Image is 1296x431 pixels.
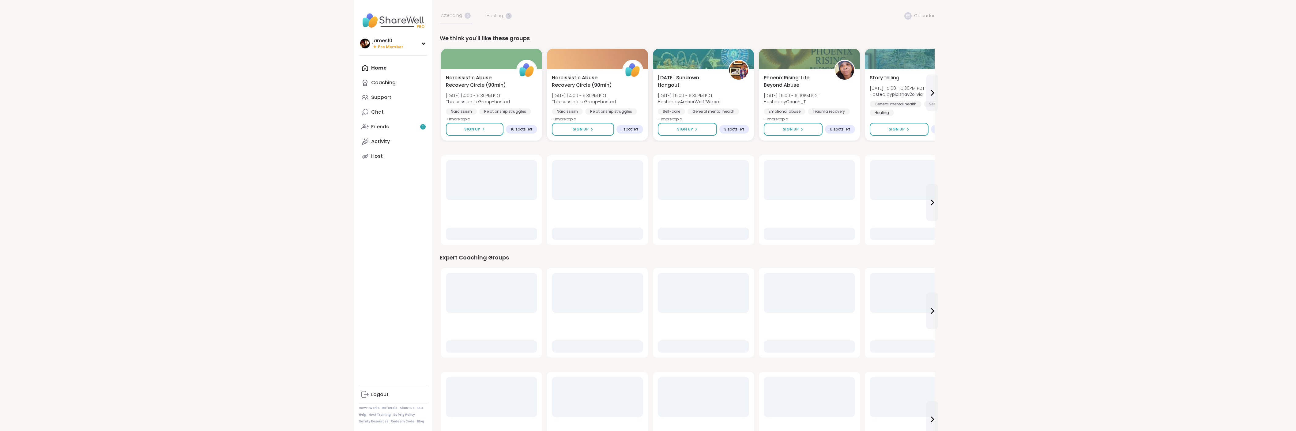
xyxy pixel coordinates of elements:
a: Chat [359,105,427,119]
div: Activity [371,138,390,145]
img: ShareWell [517,61,536,80]
span: 1 spot left [621,127,638,132]
span: Phoenix Rising: Life Beyond Abuse [764,74,827,89]
a: Coaching [359,75,427,90]
div: Expert Coaching Groups [440,253,935,262]
a: Logout [359,387,427,402]
b: Coach_T [786,99,806,105]
div: Narcissism [446,108,477,115]
b: pipishay2olivia [892,91,923,97]
div: Emotional abuse [764,108,805,115]
div: General mental health [688,108,739,115]
a: Referrals [382,406,397,410]
a: Blog [417,419,424,424]
div: Chat [371,109,384,115]
span: Sign Up [889,127,905,132]
img: AmberWolffWizard [729,61,748,80]
div: james10 [372,37,403,44]
div: We think you'll like these groups [440,34,935,43]
div: Logout [371,391,389,398]
div: Narcissism [552,108,583,115]
span: 1 [422,124,424,130]
div: Trauma recovery [808,108,850,115]
button: Sign Up [764,123,823,136]
img: james10 [360,39,370,48]
img: ShareWell [623,61,642,80]
button: Sign Up [446,123,503,136]
span: This session is Group-hosted [446,99,510,105]
span: Sign Up [573,127,589,132]
span: Sign Up [677,127,693,132]
a: Redeem Code [391,419,414,424]
a: Safety Resources [359,419,388,424]
div: Relationship struggles [585,108,637,115]
div: Relationship struggles [479,108,531,115]
img: ShareWell Nav Logo [359,10,427,31]
span: Pro Member [378,44,403,50]
button: Sign Up [870,123,929,136]
a: Host Training [369,413,391,417]
span: Sign Up [783,127,799,132]
a: Support [359,90,427,105]
span: Hosted by [658,99,721,105]
span: [DATE] | 4:00 - 5:30PM PDT [446,93,510,99]
span: 6 spots left [830,127,850,132]
div: Coaching [371,79,396,86]
a: About Us [400,406,414,410]
span: Hosted by [764,99,819,105]
div: Self-care [924,101,951,107]
span: [DATE] Sundown Hangout [658,74,721,89]
span: 3 spots left [724,127,744,132]
div: Support [371,94,391,101]
div: General mental health [870,101,921,107]
div: Host [371,153,383,160]
div: Self-care [658,108,685,115]
span: [DATE] | 5:00 - 5:30PM PDT [870,85,925,91]
a: FAQ [417,406,423,410]
a: Safety Policy [393,413,415,417]
a: Friends1 [359,119,427,134]
span: Story telling [870,74,899,81]
span: This session is Group-hosted [552,99,616,105]
div: Friends [371,123,389,130]
div: Healing [870,110,894,116]
span: Narcissistic Abuse Recovery Circle (90min) [552,74,616,89]
img: Coach_T [835,61,854,80]
span: [DATE] | 4:00 - 5:30PM PDT [552,93,616,99]
span: Narcissistic Abuse Recovery Circle (90min) [446,74,510,89]
span: 10 spots left [511,127,532,132]
span: Hosted by [870,91,925,97]
span: Sign Up [464,127,480,132]
span: [DATE] | 5:00 - 6:30PM PDT [658,93,721,99]
b: AmberWolffWizard [680,99,721,105]
button: Sign Up [658,123,717,136]
a: Activity [359,134,427,149]
a: Host [359,149,427,164]
button: Sign Up [552,123,614,136]
a: Help [359,413,366,417]
span: [DATE] | 5:00 - 6:00PM PDT [764,93,819,99]
a: How It Works [359,406,379,410]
